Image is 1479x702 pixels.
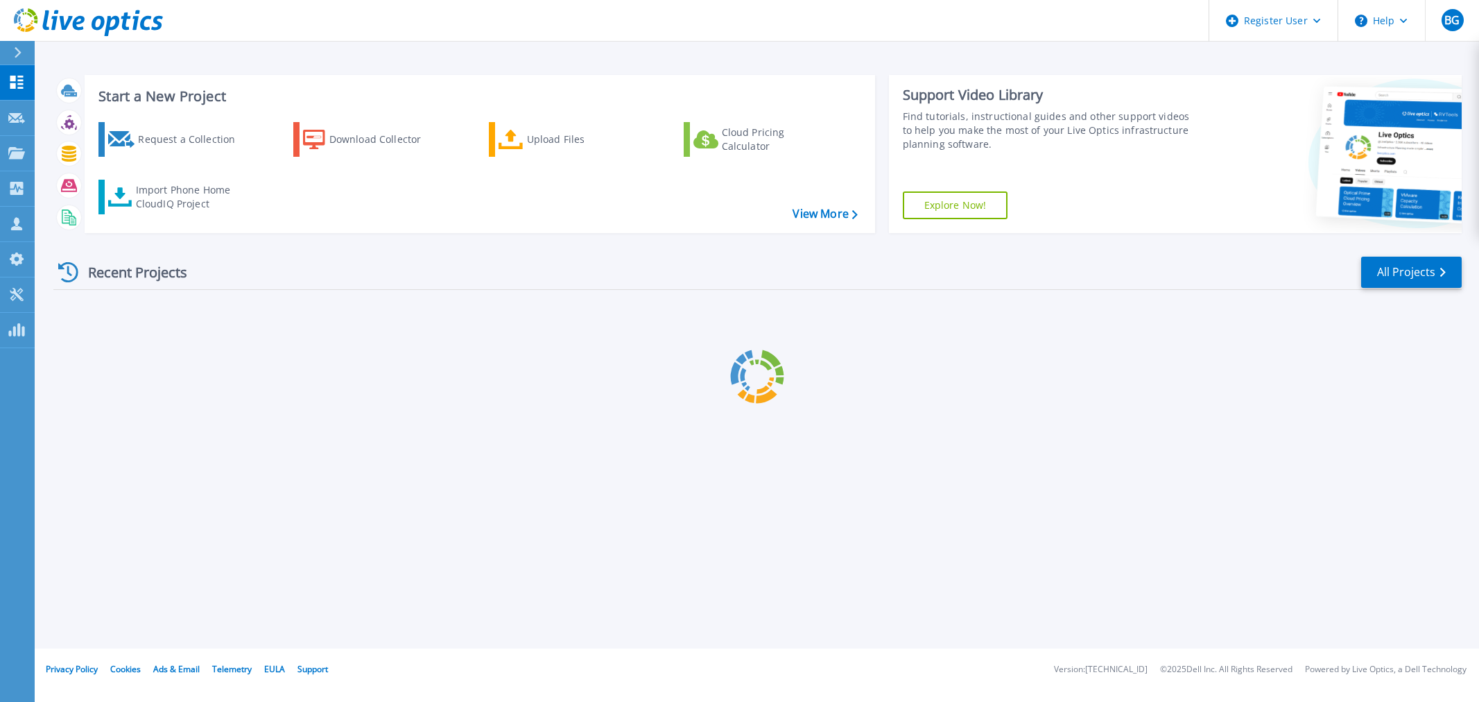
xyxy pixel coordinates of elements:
[53,255,206,289] div: Recent Projects
[1054,665,1148,674] li: Version: [TECHNICAL_ID]
[903,191,1008,219] a: Explore Now!
[98,89,857,104] h3: Start a New Project
[527,126,638,153] div: Upload Files
[297,663,328,675] a: Support
[1361,257,1462,288] a: All Projects
[264,663,285,675] a: EULA
[98,122,253,157] a: Request a Collection
[903,86,1197,104] div: Support Video Library
[110,663,141,675] a: Cookies
[684,122,838,157] a: Cloud Pricing Calculator
[1160,665,1292,674] li: © 2025 Dell Inc. All Rights Reserved
[212,663,252,675] a: Telemetry
[722,126,833,153] div: Cloud Pricing Calculator
[136,183,244,211] div: Import Phone Home CloudIQ Project
[153,663,200,675] a: Ads & Email
[489,122,643,157] a: Upload Files
[138,126,249,153] div: Request a Collection
[329,126,440,153] div: Download Collector
[46,663,98,675] a: Privacy Policy
[293,122,448,157] a: Download Collector
[1305,665,1467,674] li: Powered by Live Optics, a Dell Technology
[793,207,857,221] a: View More
[903,110,1197,151] div: Find tutorials, instructional guides and other support videos to help you make the most of your L...
[1444,15,1460,26] span: BG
